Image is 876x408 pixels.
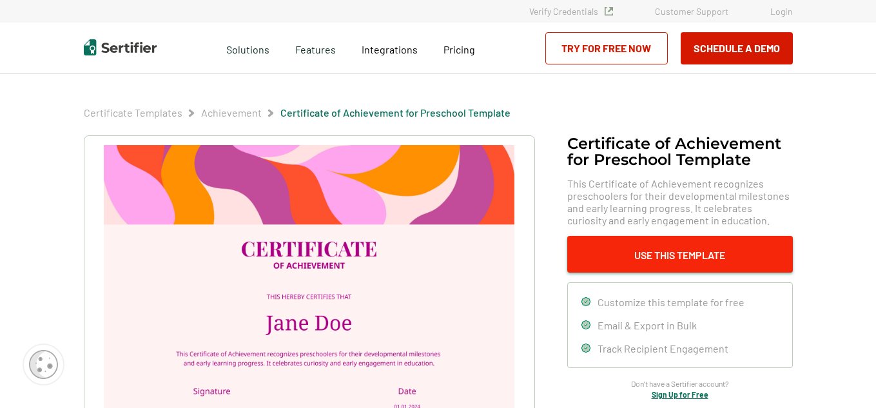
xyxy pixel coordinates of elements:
[631,378,729,390] span: Don’t have a Sertifier account?
[655,6,728,17] a: Customer Support
[84,39,157,55] img: Sertifier | Digital Credentialing Platform
[226,40,269,56] span: Solutions
[362,40,418,56] a: Integrations
[812,346,876,408] iframe: Chat Widget
[362,43,418,55] span: Integrations
[295,40,336,56] span: Features
[681,32,793,64] button: Schedule a Demo
[84,106,182,119] a: Certificate Templates
[770,6,793,17] a: Login
[443,40,475,56] a: Pricing
[598,342,728,355] span: Track Recipient Engagement
[605,7,613,15] img: Verified
[84,106,511,119] div: Breadcrumb
[29,350,58,379] img: Cookie Popup Icon
[567,135,793,168] h1: Certificate of Achievement for Preschool Template
[280,106,511,119] a: Certificate of Achievement for Preschool Template
[529,6,613,17] a: Verify Credentials
[567,236,793,273] button: Use This Template
[652,390,708,399] a: Sign Up for Free
[567,177,793,226] span: This Certificate of Achievement recognizes preschoolers for their developmental milestones and ea...
[201,106,262,119] a: Achievement
[545,32,668,64] a: Try for Free Now
[598,296,745,308] span: Customize this template for free
[598,319,697,331] span: Email & Export in Bulk
[443,43,475,55] span: Pricing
